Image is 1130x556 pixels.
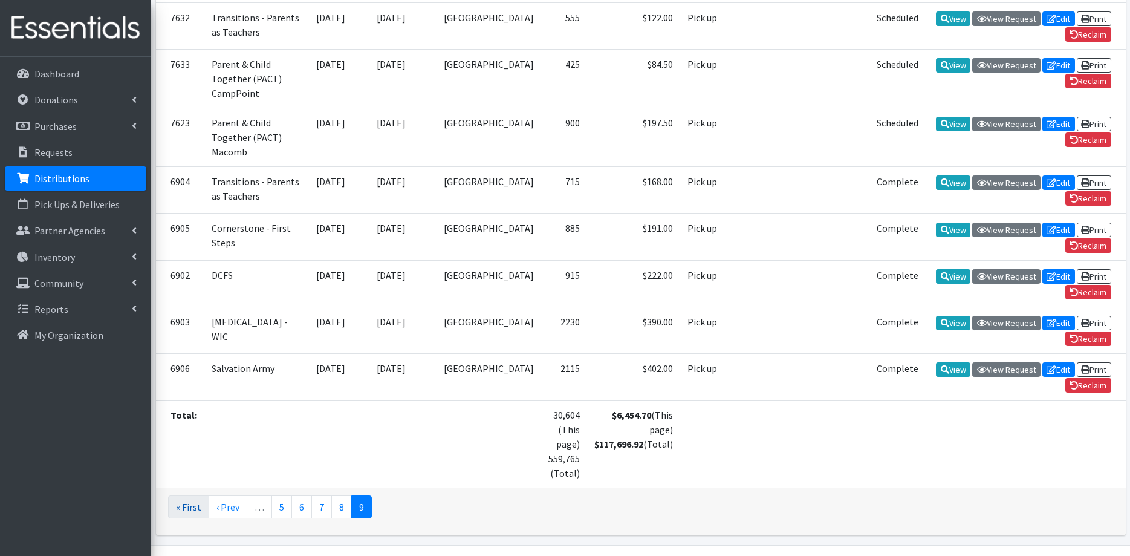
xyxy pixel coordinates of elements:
[936,362,970,377] a: View
[936,58,970,73] a: View
[309,50,369,108] td: [DATE]
[1065,332,1111,346] a: Reclaim
[309,260,369,307] td: [DATE]
[680,214,730,260] td: Pick up
[5,88,146,112] a: Donations
[34,198,120,211] p: Pick Ups & Deliveries
[1077,58,1111,73] a: Print
[1042,316,1075,330] a: Edit
[869,3,926,50] td: Scheduled
[369,260,437,307] td: [DATE]
[34,68,79,80] p: Dashboard
[869,260,926,307] td: Complete
[587,401,680,488] td: (This page) (Total)
[587,50,680,108] td: $84.50
[1065,191,1111,206] a: Reclaim
[1077,316,1111,330] a: Print
[680,3,730,50] td: Pick up
[587,167,680,214] td: $168.00
[587,307,680,353] td: $390.00
[156,307,204,353] td: 6903
[1042,58,1075,73] a: Edit
[936,175,970,190] a: View
[869,167,926,214] td: Complete
[869,307,926,353] td: Complete
[437,108,541,167] td: [GEOGRAPHIC_DATA]
[204,108,309,167] td: Parent & Child Together (PACT) Macomb
[5,166,146,191] a: Distributions
[972,11,1041,26] a: View Request
[1065,378,1111,393] a: Reclaim
[5,62,146,86] a: Dashboard
[587,3,680,50] td: $122.00
[587,108,680,167] td: $197.50
[541,401,587,488] td: 30,604 (This page) 559,765 (Total)
[34,277,83,289] p: Community
[680,50,730,108] td: Pick up
[587,214,680,260] td: $191.00
[972,117,1041,131] a: View Request
[587,354,680,401] td: $402.00
[351,495,372,518] a: 9
[587,260,680,307] td: $222.00
[204,307,309,353] td: [MEDICAL_DATA] - WIC
[156,3,204,50] td: 7632
[204,354,309,401] td: Salvation Army
[34,329,103,341] p: My Organization
[291,495,312,518] a: 6
[331,495,352,518] a: 8
[156,354,204,401] td: 6906
[209,495,247,518] a: ‹ Prev
[1042,362,1075,377] a: Edit
[34,94,78,106] p: Donations
[1065,238,1111,253] a: Reclaim
[1077,362,1111,377] a: Print
[437,214,541,260] td: [GEOGRAPHIC_DATA]
[5,323,146,347] a: My Organization
[156,108,204,167] td: 7623
[936,117,970,131] a: View
[437,167,541,214] td: [GEOGRAPHIC_DATA]
[936,11,970,26] a: View
[5,114,146,139] a: Purchases
[369,50,437,108] td: [DATE]
[5,192,146,217] a: Pick Ups & Deliveries
[309,3,369,50] td: [DATE]
[369,307,437,353] td: [DATE]
[1065,27,1111,42] a: Reclaim
[972,362,1041,377] a: View Request
[309,354,369,401] td: [DATE]
[5,218,146,243] a: Partner Agencies
[156,50,204,108] td: 7633
[1065,132,1111,147] a: Reclaim
[972,223,1041,237] a: View Request
[204,3,309,50] td: Transitions - Parents as Teachers
[1077,223,1111,237] a: Print
[309,214,369,260] td: [DATE]
[204,167,309,214] td: Transitions - Parents as Teachers
[5,271,146,295] a: Community
[541,214,587,260] td: 885
[680,307,730,353] td: Pick up
[5,245,146,269] a: Inventory
[204,50,309,108] td: Parent & Child Together (PACT) CampPoint
[34,224,105,237] p: Partner Agencies
[1077,11,1111,26] a: Print
[541,3,587,50] td: 555
[369,3,437,50] td: [DATE]
[594,438,643,450] strong: $117,696.92
[1077,175,1111,190] a: Print
[156,167,204,214] td: 6904
[311,495,332,518] a: 7
[612,409,651,421] strong: $6,454.70
[541,354,587,401] td: 2115
[437,3,541,50] td: [GEOGRAPHIC_DATA]
[936,269,970,284] a: View
[34,251,75,263] p: Inventory
[680,354,730,401] td: Pick up
[34,172,89,185] p: Distributions
[5,8,146,48] img: HumanEssentials
[34,120,77,132] p: Purchases
[869,354,926,401] td: Complete
[972,269,1041,284] a: View Request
